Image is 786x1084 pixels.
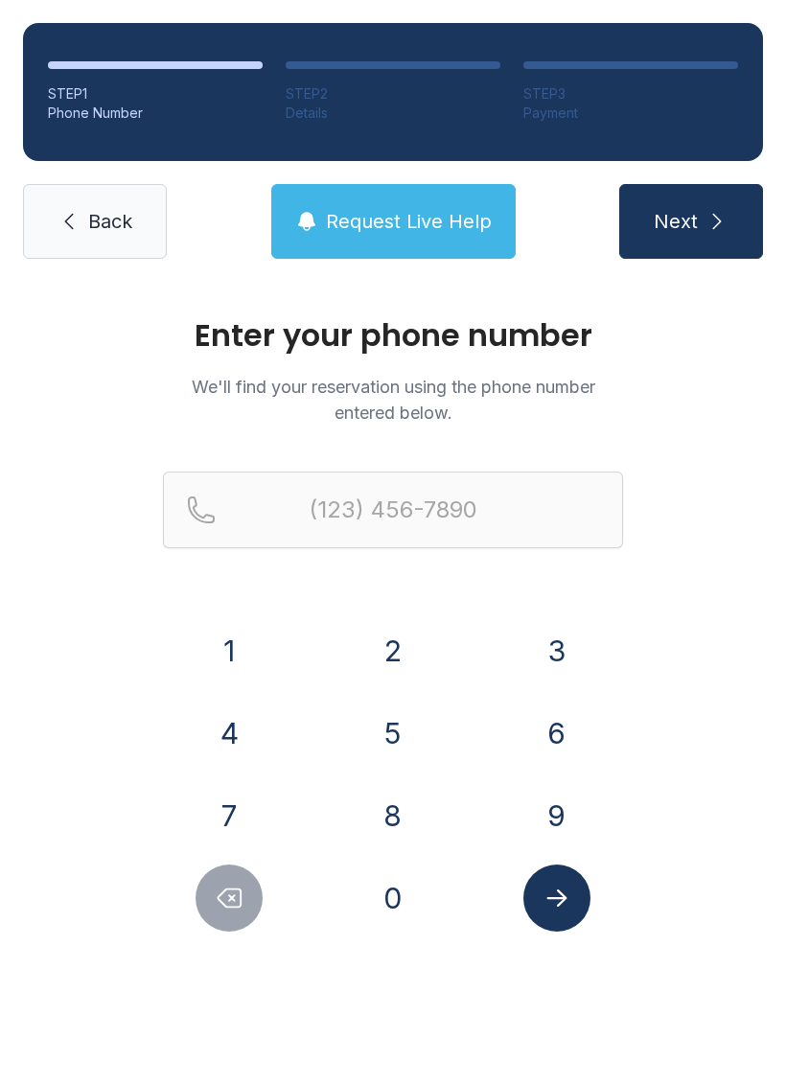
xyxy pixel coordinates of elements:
[523,104,738,123] div: Payment
[286,84,500,104] div: STEP 2
[196,617,263,684] button: 1
[523,700,590,767] button: 6
[196,865,263,932] button: Delete number
[523,782,590,849] button: 9
[196,782,263,849] button: 7
[163,472,623,548] input: Reservation phone number
[359,700,427,767] button: 5
[88,208,132,235] span: Back
[359,865,427,932] button: 0
[654,208,698,235] span: Next
[48,104,263,123] div: Phone Number
[286,104,500,123] div: Details
[163,374,623,426] p: We'll find your reservation using the phone number entered below.
[326,208,492,235] span: Request Live Help
[523,84,738,104] div: STEP 3
[523,865,590,932] button: Submit lookup form
[523,617,590,684] button: 3
[48,84,263,104] div: STEP 1
[196,700,263,767] button: 4
[359,782,427,849] button: 8
[359,617,427,684] button: 2
[163,320,623,351] h1: Enter your phone number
